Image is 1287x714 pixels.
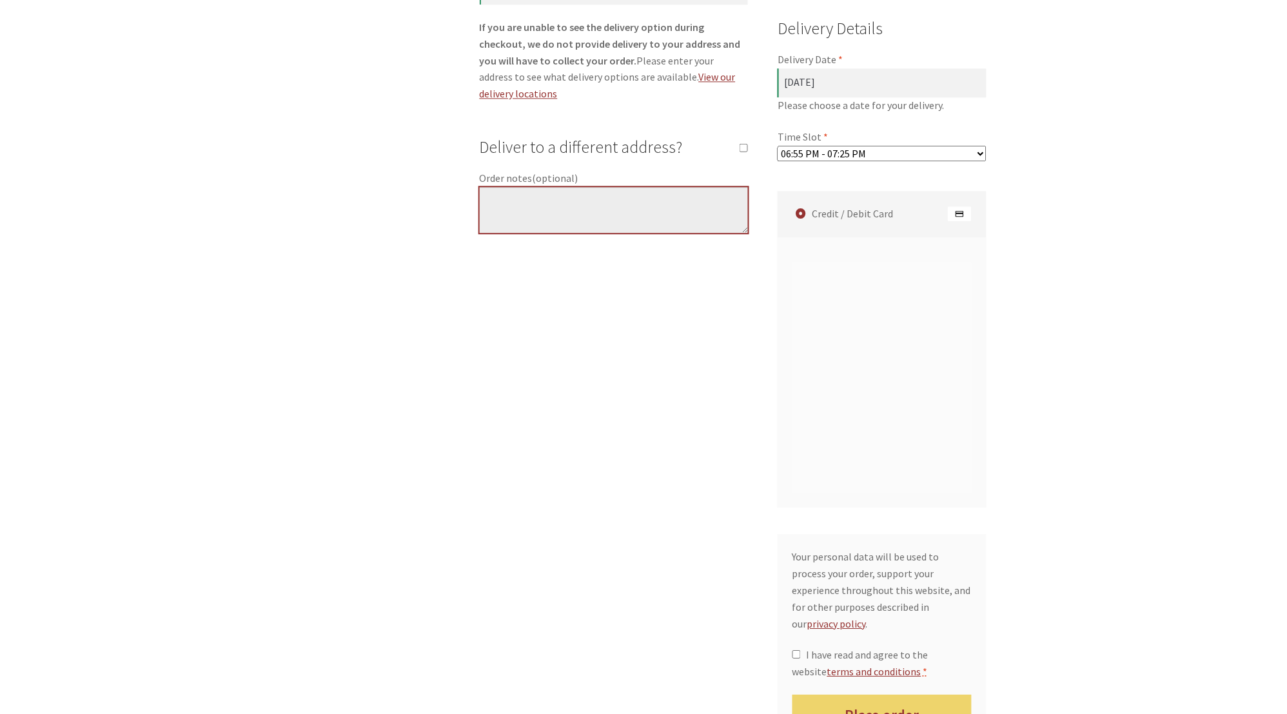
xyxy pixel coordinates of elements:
a: privacy policy [807,617,866,630]
abbr: required [923,665,928,678]
input: Deliver to a different address? [740,143,748,152]
p: Please enter your address to see what delivery options are available. [480,19,748,103]
label: Time Slot [778,129,987,146]
input: I have read and agree to the websiteterms and conditions * [792,650,801,659]
iframe: Secure payment input frame [790,268,970,484]
label: Delivery Date [778,52,987,68]
strong: If you are unable to see the delivery option during checkout, we do not provide delivery to your ... [480,21,741,67]
input: Select a delivery date [778,68,987,98]
span: I have read and agree to the website [792,648,928,678]
label: Order notes [480,170,748,187]
img: Credit / Debit Card [948,206,972,221]
label: Credit / Debit Card [781,191,987,237]
span: Deliver to a different address? [480,137,683,157]
a: View our delivery locations [480,70,736,100]
span: Please choose a date for your delivery. [778,97,987,114]
h3: Delivery Details [778,15,987,43]
a: terms and conditions [827,665,921,678]
span: (optional) [533,172,578,184]
p: Your personal data will be used to process your order, support your experience throughout this we... [792,549,972,632]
